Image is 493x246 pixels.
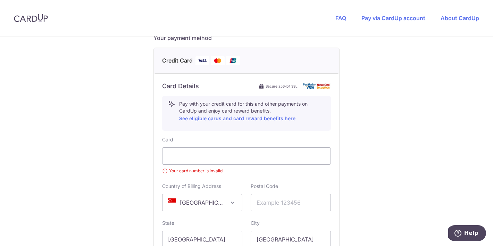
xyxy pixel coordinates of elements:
label: City [251,220,260,227]
iframe: Opens a widget where you can find more information [448,225,486,243]
label: Country of Billing Address [162,183,221,190]
a: About CardUp [441,15,479,22]
span: Secure 256-bit SSL [266,83,298,89]
img: Mastercard [211,56,225,65]
a: See eligible cards and card reward benefits here [179,115,295,121]
small: Your card number is invalid. [162,167,331,174]
a: Pay via CardUp account [361,15,425,22]
span: Singapore [162,194,242,211]
img: card secure [303,83,331,89]
img: Union Pay [226,56,240,65]
img: CardUp [14,14,48,22]
span: Credit Card [162,56,193,65]
p: Pay with your credit card for this and other payments on CardUp and enjoy card reward benefits. [179,100,325,123]
label: State [162,220,174,227]
label: Card [162,136,173,143]
img: Visa [195,56,209,65]
iframe: Secure card payment input frame [168,152,325,160]
label: Postal Code [251,183,278,190]
h6: Card Details [162,82,199,90]
a: FAQ [335,15,346,22]
input: Example 123456 [251,194,331,211]
h5: Your payment method [153,34,340,42]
